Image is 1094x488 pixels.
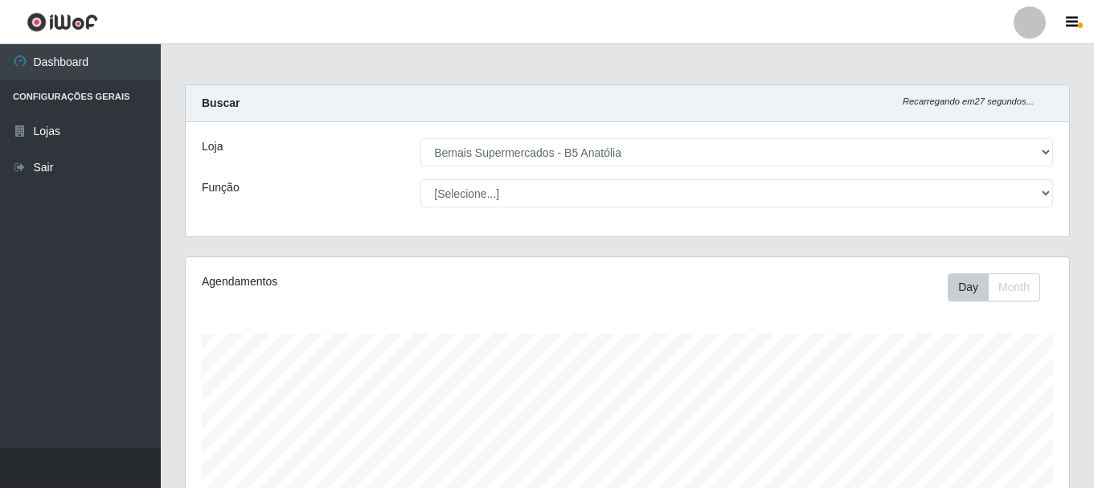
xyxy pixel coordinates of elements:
[202,179,240,196] label: Função
[948,273,1040,301] div: First group
[202,138,223,155] label: Loja
[27,12,98,32] img: CoreUI Logo
[903,96,1034,106] i: Recarregando em 27 segundos...
[988,273,1040,301] button: Month
[202,273,543,290] div: Agendamentos
[202,96,240,109] strong: Buscar
[948,273,1053,301] div: Toolbar with button groups
[948,273,989,301] button: Day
